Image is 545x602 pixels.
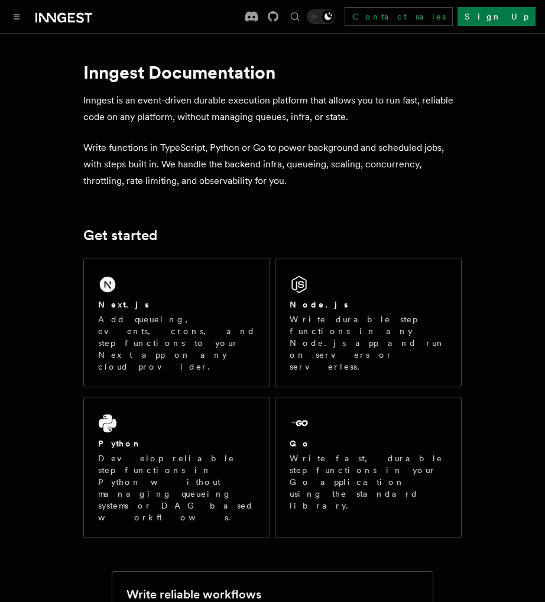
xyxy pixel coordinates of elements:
[307,9,335,24] button: Toggle dark mode
[98,299,149,310] h2: Next.js
[290,438,311,449] h2: Go
[9,9,24,24] button: Toggle navigation
[345,7,453,26] a: Contact sales
[290,299,348,310] h2: Node.js
[83,397,270,538] a: PythonDevelop reliable step functions in Python without managing queueing systems or DAG based wo...
[83,92,462,125] p: Inngest is an event-driven durable execution platform that allows you to run fast, reliable code ...
[290,313,447,373] p: Write durable step functions in any Node.js app and run on servers or serverless.
[288,9,302,24] button: Find something...
[275,397,462,538] a: GoWrite fast, durable step functions in your Go application using the standard library.
[98,313,255,373] p: Add queueing, events, crons, and step functions to your Next app on any cloud provider.
[83,227,157,244] a: Get started
[98,438,142,449] h2: Python
[458,7,536,26] a: Sign Up
[98,452,255,523] p: Develop reliable step functions in Python without managing queueing systems or DAG based workflows.
[290,452,447,512] p: Write fast, durable step functions in your Go application using the standard library.
[275,258,462,387] a: Node.jsWrite durable step functions in any Node.js app and run on servers or serverless.
[83,258,270,387] a: Next.jsAdd queueing, events, crons, and step functions to your Next app on any cloud provider.
[83,140,462,189] p: Write functions in TypeScript, Python or Go to power background and scheduled jobs, with steps bu...
[83,62,462,83] h1: Inngest Documentation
